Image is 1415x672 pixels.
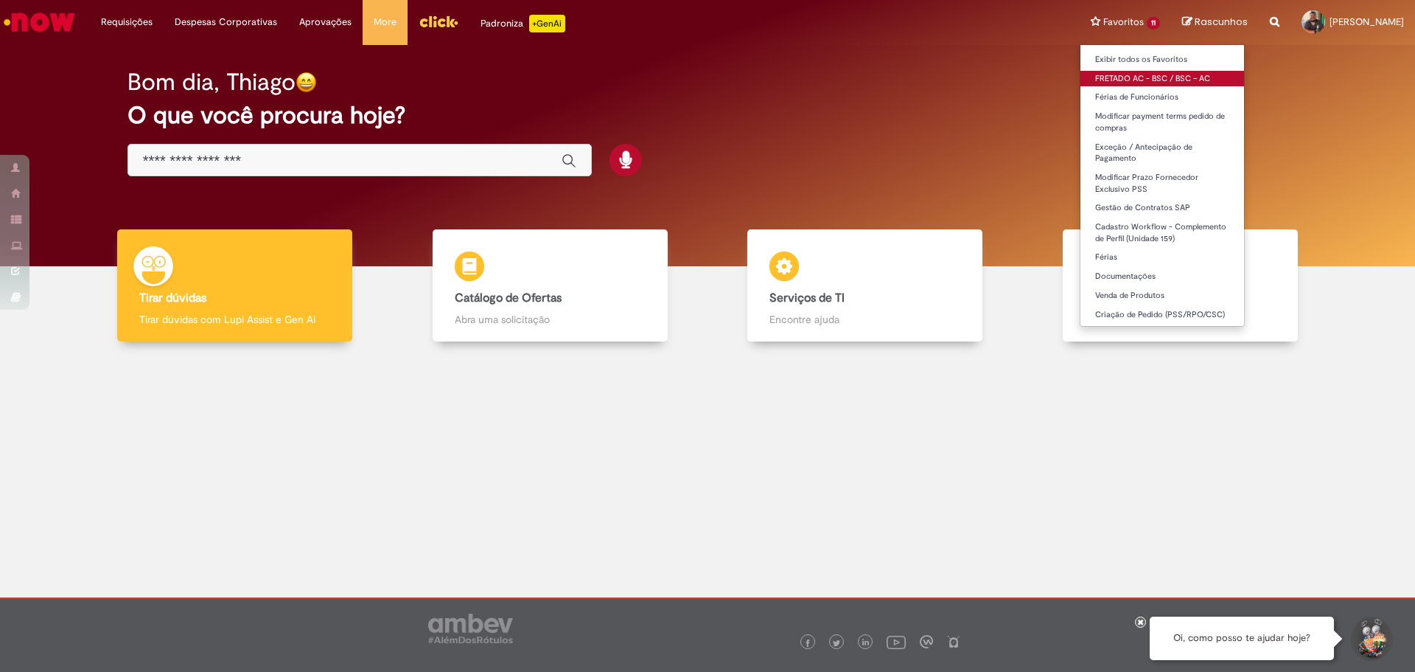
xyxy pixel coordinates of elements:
[887,632,906,651] img: logo_footer_youtube.png
[529,15,565,32] p: +GenAi
[77,229,393,342] a: Tirar dúvidas Tirar dúvidas com Lupi Assist e Gen Ai
[481,15,565,32] div: Padroniza
[1080,249,1244,266] a: Férias
[455,312,646,327] p: Abra uma solicitação
[1150,617,1334,660] div: Oi, como posso te ajudar hoje?
[1147,17,1160,30] span: 11
[127,69,296,95] h2: Bom dia, Thiago
[862,639,870,648] img: logo_footer_linkedin.png
[920,635,933,648] img: logo_footer_workplace.png
[769,291,845,305] b: Serviços de TI
[1080,288,1244,304] a: Venda de Produtos
[374,15,396,30] span: More
[769,312,960,327] p: Encontre ajuda
[804,640,811,647] img: logo_footer_facebook.png
[139,312,330,327] p: Tirar dúvidas com Lupi Assist e Gen Ai
[296,72,317,93] img: happy-face.png
[1103,15,1144,30] span: Favoritos
[428,614,513,643] img: logo_footer_ambev_rotulo_gray.png
[1195,15,1248,29] span: Rascunhos
[139,291,206,305] b: Tirar dúvidas
[419,10,458,32] img: click_logo_yellow_360x200.png
[1080,89,1244,105] a: Férias de Funcionários
[1080,200,1244,216] a: Gestão de Contratos SAP
[1182,15,1248,30] a: Rascunhos
[455,291,562,305] b: Catálogo de Ofertas
[101,15,153,30] span: Requisições
[1349,617,1393,661] button: Iniciar Conversa de Suporte
[833,640,840,647] img: logo_footer_twitter.png
[1330,15,1404,28] span: [PERSON_NAME]
[1080,219,1244,246] a: Cadastro Workflow - Complemento de Perfil (Unidade 159)
[1,7,77,37] img: ServiceNow
[1080,71,1244,87] a: FRETADO AC - BSC / BSC – AC
[1080,44,1245,327] ul: Favoritos
[707,229,1023,342] a: Serviços de TI Encontre ajuda
[1080,108,1244,136] a: Modificar payment terms pedido de compras
[393,229,708,342] a: Catálogo de Ofertas Abra uma solicitação
[1023,229,1338,342] a: Base de Conhecimento Consulte e aprenda
[1080,307,1244,323] a: Criação de Pedido (PSS/RPO/CSC)
[1080,139,1244,167] a: Exceção / Antecipação de Pagamento
[947,635,960,648] img: logo_footer_naosei.png
[127,103,1288,128] h2: O que você procura hoje?
[1080,269,1244,285] a: Documentações
[299,15,352,30] span: Aprovações
[1080,170,1244,197] a: Modificar Prazo Fornecedor Exclusivo PSS
[1080,52,1244,68] a: Exibir todos os Favoritos
[175,15,277,30] span: Despesas Corporativas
